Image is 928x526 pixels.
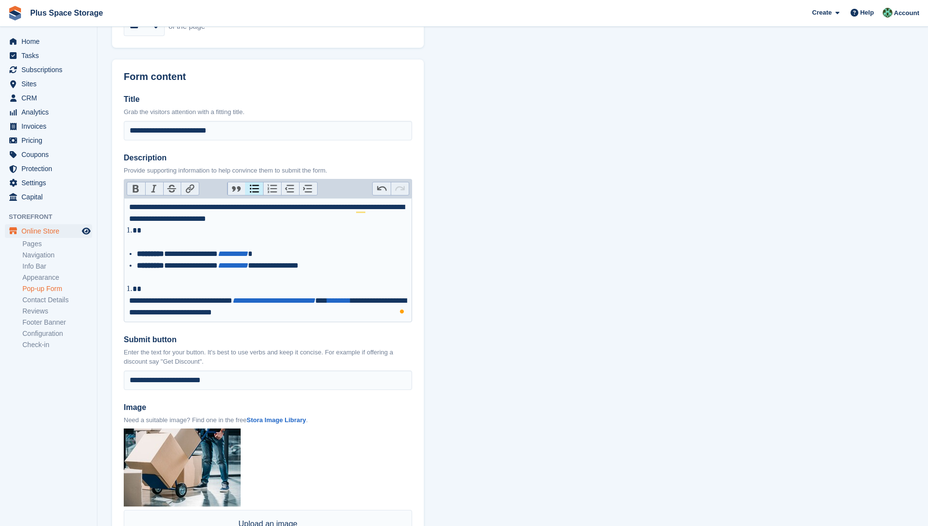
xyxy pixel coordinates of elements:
span: Help [860,8,874,18]
a: Plus Space Storage [26,5,107,21]
a: Reviews [22,307,92,316]
a: menu [5,224,92,238]
span: Analytics [21,105,80,119]
span: Account [894,8,919,18]
p: Enter the text for your button. It's best to use verbs and keep it concise. For example if offeri... [124,348,412,367]
a: Stora Image Library [246,416,306,424]
p: Provide supporting information to help convince them to submit the form. [124,166,412,175]
a: menu [5,162,92,175]
button: Numbers [263,182,281,195]
a: menu [5,77,92,91]
a: menu [5,35,92,48]
button: Decrease Level [281,182,299,195]
span: Tasks [21,49,80,62]
button: Undo [373,182,391,195]
h2: Form content [124,71,186,82]
a: Preview store [80,225,92,237]
span: Home [21,35,80,48]
a: menu [5,49,92,62]
img: Karolis Stasinskas [883,8,892,18]
label: Image [124,402,412,413]
span: Invoices [21,119,80,133]
span: Capital [21,190,80,204]
span: Pricing [21,134,80,147]
a: menu [5,119,92,133]
a: Info Bar [22,262,92,271]
span: CRM [21,91,80,105]
span: Online Store [21,224,80,238]
a: Contact Details [22,295,92,305]
button: Increase Level [299,182,317,195]
img: stora-icon-8386f47178a22dfd0bd8f6a31ec36ba5ce8667c1dd55bd0f319d3a0aa187defe.svg [8,6,22,20]
label: Description [124,152,412,164]
p: Grab the visitors attention with a fitting title. [124,107,412,117]
a: Pop-up Form [22,284,92,293]
span: Protection [21,162,80,175]
a: Pages [22,239,92,249]
label: Title [124,94,412,105]
a: menu [5,63,92,77]
a: menu [5,105,92,119]
label: Submit button [124,334,412,346]
a: Check-in [22,340,92,350]
a: Configuration [22,329,92,338]
button: Strikethrough [163,182,181,195]
button: Redo [391,182,409,195]
button: Bold [127,182,145,195]
a: Navigation [22,251,92,260]
a: menu [5,91,92,105]
p: Need a suitable image? Find one in the free . [124,415,412,425]
a: Footer Banner [22,318,92,327]
span: Settings [21,176,80,190]
a: menu [5,148,92,161]
span: Sites [21,77,80,91]
button: Link [181,182,199,195]
a: menu [5,176,92,190]
span: Subscriptions [21,63,80,77]
a: menu [5,190,92,204]
button: Quote [227,182,246,195]
a: menu [5,134,92,147]
span: Storefront [9,212,97,222]
span: Create [812,8,832,18]
trix-editor: To enrich screen reader interactions, please activate Accessibility in Grammarly extension settings [124,198,412,322]
span: Coupons [21,148,80,161]
button: Bullets [245,182,263,195]
a: Appearance [22,273,92,282]
button: Italic [145,182,163,195]
img: Pop%20up%20Image_1.jpg [124,429,241,507]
